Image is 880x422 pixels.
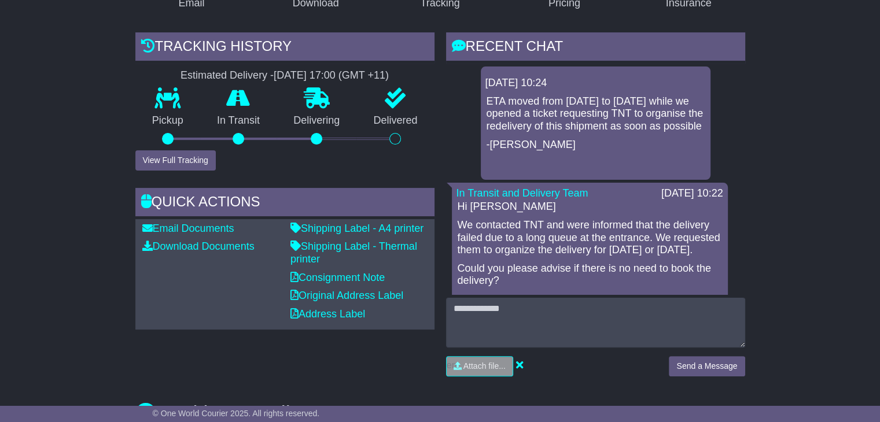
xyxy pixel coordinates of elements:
[356,114,434,127] p: Delivered
[456,187,588,199] a: In Transit and Delivery Team
[458,201,722,213] p: Hi [PERSON_NAME]
[277,114,356,127] p: Delivering
[135,188,435,219] div: Quick Actions
[485,77,706,90] div: [DATE] 10:24
[135,32,435,64] div: Tracking history
[487,95,705,133] p: ETA moved from [DATE] to [DATE] while we opened a ticket requesting TNT to organise the redeliver...
[458,262,722,287] p: Could you please advise if there is no need to book the delivery?
[487,139,705,151] p: -[PERSON_NAME]
[142,240,255,252] a: Download Documents
[290,272,385,283] a: Consignment Note
[458,219,722,257] p: We contacted TNT and were informed that the delivery failed due to a long queue at the entrance. ...
[290,223,424,234] a: Shipping Label - A4 printer
[290,290,403,301] a: Original Address Label
[274,69,389,82] div: [DATE] 17:00 (GMT +11)
[135,114,200,127] p: Pickup
[669,356,745,376] button: Send a Message
[458,293,722,306] p: Regards
[446,32,745,64] div: RECENT CHAT
[135,150,216,171] button: View Full Tracking
[200,114,277,127] p: In Transit
[290,308,365,320] a: Address Label
[290,240,417,265] a: Shipping Label - Thermal printer
[661,187,723,200] div: [DATE] 10:22
[142,223,234,234] a: Email Documents
[135,69,435,82] div: Estimated Delivery -
[153,409,320,418] span: © One World Courier 2025. All rights reserved.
